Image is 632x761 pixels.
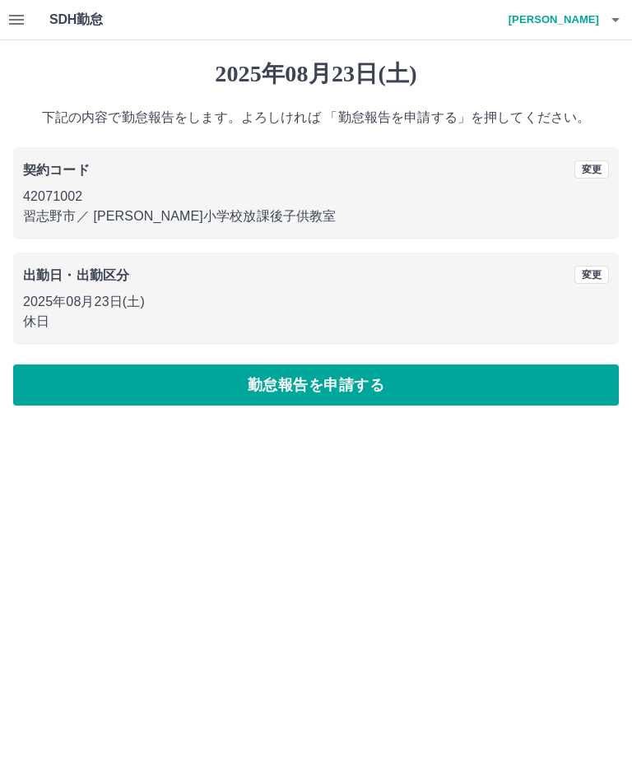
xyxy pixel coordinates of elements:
[13,364,619,406] button: 勤怠報告を申請する
[23,292,609,312] p: 2025年08月23日(土)
[13,108,619,128] p: 下記の内容で勤怠報告をします。よろしければ 「勤怠報告を申請する」を押してください。
[23,268,129,282] b: 出勤日・出勤区分
[574,160,609,179] button: 変更
[23,187,609,206] p: 42071002
[23,312,609,332] p: 休日
[23,163,90,177] b: 契約コード
[574,266,609,284] button: 変更
[13,60,619,88] h1: 2025年08月23日(土)
[23,206,609,226] p: 習志野市 ／ [PERSON_NAME]小学校放課後子供教室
